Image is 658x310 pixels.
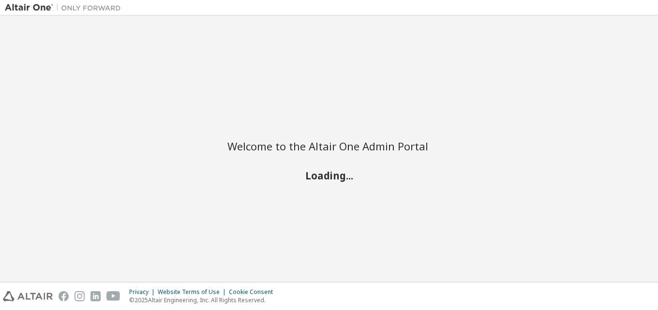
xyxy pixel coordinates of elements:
[106,291,120,301] img: youtube.svg
[229,288,279,296] div: Cookie Consent
[5,3,126,13] img: Altair One
[90,291,101,301] img: linkedin.svg
[59,291,69,301] img: facebook.svg
[227,169,431,181] h2: Loading...
[227,139,431,153] h2: Welcome to the Altair One Admin Portal
[129,296,279,304] p: © 2025 Altair Engineering, Inc. All Rights Reserved.
[158,288,229,296] div: Website Terms of Use
[3,291,53,301] img: altair_logo.svg
[75,291,85,301] img: instagram.svg
[129,288,158,296] div: Privacy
